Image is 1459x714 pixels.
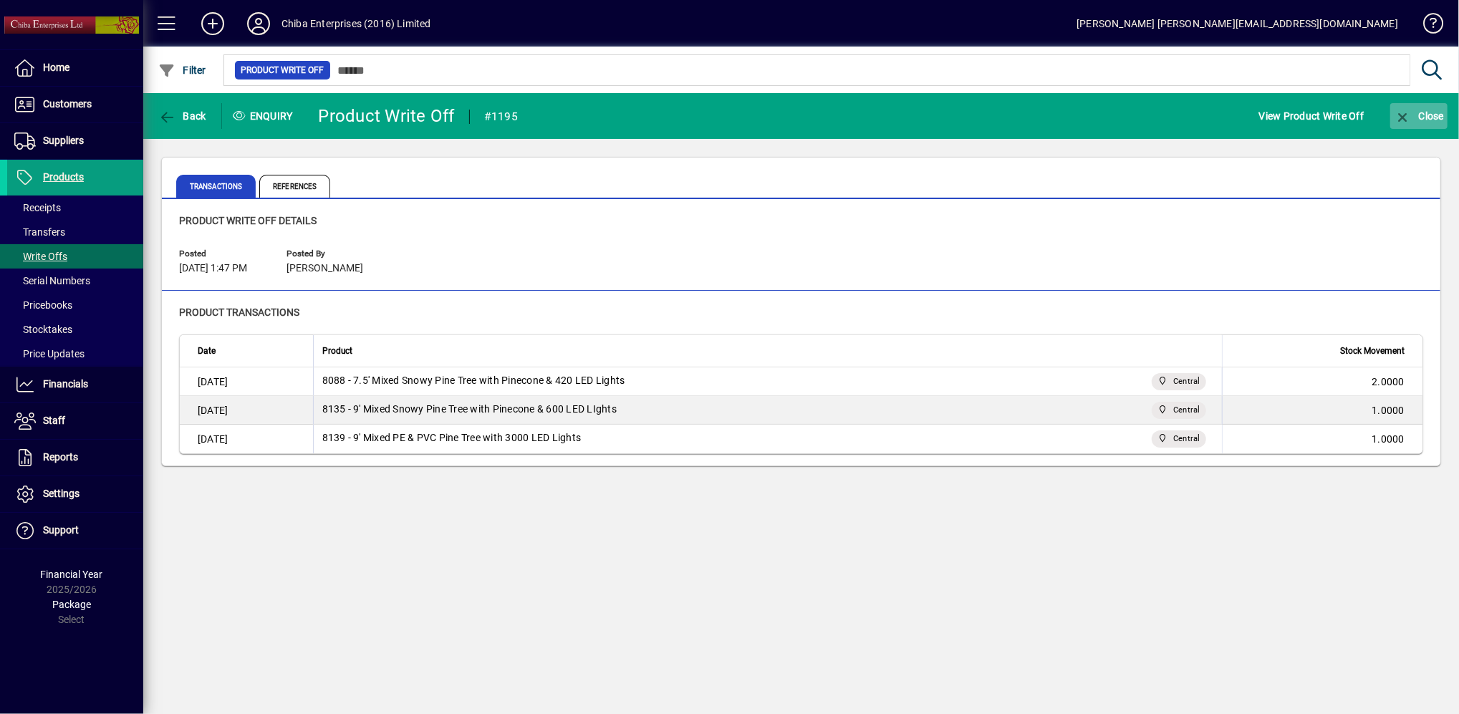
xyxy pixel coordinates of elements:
span: Central [1152,430,1206,448]
span: Products [43,171,84,183]
a: Financials [7,367,143,402]
button: View Product Write Off [1256,103,1368,129]
button: Profile [236,11,281,37]
span: Package [52,599,91,610]
a: Suppliers [7,123,143,159]
span: Price Updates [14,348,85,360]
span: Transactions [176,175,256,198]
span: References [259,175,330,198]
span: [PERSON_NAME] [286,263,363,274]
div: Chiba Enterprises (2016) Limited [281,12,431,35]
span: Customers [43,98,92,110]
span: Close [1394,110,1444,122]
td: [DATE] [180,367,313,396]
td: 1.0000 [1222,396,1422,425]
span: Product transactions [179,307,299,318]
span: Write Offs [14,251,67,262]
a: Transfers [7,220,143,244]
td: [DATE] [180,425,313,453]
span: Central [1173,432,1200,446]
span: View Product Write Off [1259,105,1364,127]
a: Staff [7,403,143,439]
td: 1.0000 [1222,425,1422,453]
a: Settings [7,476,143,512]
span: Filter [158,64,206,76]
app-page-header-button: Back [143,103,222,129]
a: Support [7,513,143,549]
span: Transfers [14,226,65,238]
span: Product Write Off [241,63,324,77]
span: Serial Numbers [14,275,90,286]
a: Home [7,50,143,86]
a: Stocktakes [7,317,143,342]
span: Stock Movement [1340,343,1405,359]
div: 8139 - 9' Mixed PE & PVC Pine Tree with 3000 LED Lights [322,430,582,448]
span: Central [1173,403,1200,418]
a: Pricebooks [7,293,143,317]
span: Staff [43,415,65,426]
td: 2.0000 [1222,367,1422,396]
span: Central [1152,402,1206,419]
button: Filter [155,57,210,83]
span: Posted By [286,249,372,259]
span: Central [1152,373,1206,390]
td: [DATE] [180,396,313,425]
span: Posted [179,249,265,259]
div: [PERSON_NAME] [PERSON_NAME][EMAIL_ADDRESS][DOMAIN_NAME] [1077,12,1398,35]
span: Financial Year [41,569,103,580]
div: Enquiry [222,105,308,127]
span: Back [158,110,206,122]
a: Customers [7,87,143,122]
button: Close [1390,103,1448,129]
span: Reports [43,451,78,463]
span: Product [322,343,353,359]
span: Home [43,62,69,73]
span: Support [43,524,79,536]
a: Reports [7,440,143,476]
span: Pricebooks [14,299,72,311]
span: Financials [43,378,88,390]
a: Price Updates [7,342,143,366]
a: Write Offs [7,244,143,269]
div: 8088 - 7.5' Mixed Snowy Pine Tree with Pinecone & 420 LED Lights [322,373,625,390]
a: Receipts [7,196,143,220]
div: Product Write Off [319,105,455,127]
span: Stocktakes [14,324,72,335]
span: Date [198,343,216,359]
a: Serial Numbers [7,269,143,293]
span: Receipts [14,202,61,213]
span: Product Write Off Details [179,215,317,226]
span: [DATE] 1:47 PM [179,263,247,274]
button: Add [190,11,236,37]
span: Settings [43,488,80,499]
a: Knowledge Base [1412,3,1441,49]
div: #1195 [484,105,518,128]
button: Back [155,103,210,129]
div: 8135 - 9' Mixed Snowy Pine Tree with Pinecone & 600 LED LIghts [322,402,617,419]
span: Suppliers [43,135,84,146]
span: Central [1173,375,1200,389]
app-page-header-button: Close enquiry [1379,103,1459,129]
